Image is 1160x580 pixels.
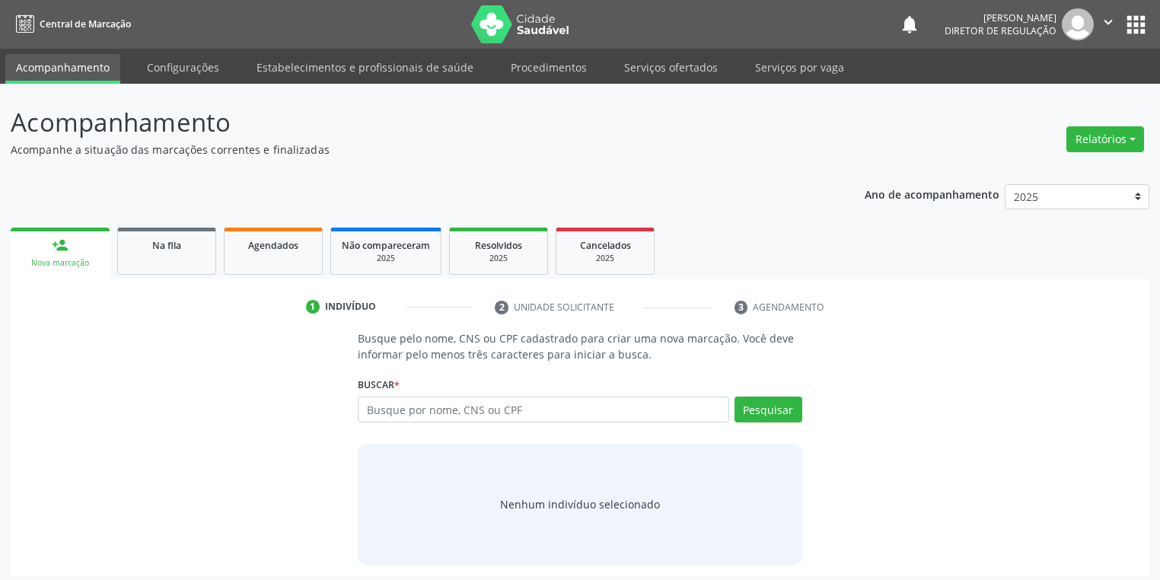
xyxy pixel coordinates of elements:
button: Pesquisar [735,397,802,422]
div: Nova marcação [21,257,99,269]
button:  [1094,8,1123,40]
div: [PERSON_NAME] [945,11,1056,24]
a: Estabelecimentos e profissionais de saúde [246,54,484,81]
a: Serviços ofertados [613,54,728,81]
p: Ano de acompanhamento [865,184,999,203]
div: Nenhum indivíduo selecionado [500,496,660,512]
span: Não compareceram [342,239,430,252]
a: Procedimentos [500,54,598,81]
span: Resolvidos [475,239,522,252]
span: Na fila [152,239,181,252]
button: apps [1123,11,1149,38]
p: Acompanhe a situação das marcações correntes e finalizadas [11,142,808,158]
div: 2025 [460,253,537,264]
div: person_add [52,237,69,253]
img: img [1062,8,1094,40]
div: 2025 [342,253,430,264]
span: Agendados [248,239,298,252]
div: 1 [306,300,320,314]
button: notifications [899,14,920,35]
span: Diretor de regulação [945,24,1056,37]
div: Indivíduo [325,300,376,314]
a: Acompanhamento [5,54,120,84]
span: Central de Marcação [40,18,131,30]
i:  [1100,14,1117,30]
a: Central de Marcação [11,11,131,37]
span: Cancelados [580,239,631,252]
button: Relatórios [1066,126,1144,152]
input: Busque por nome, CNS ou CPF [358,397,729,422]
p: Busque pelo nome, CNS ou CPF cadastrado para criar uma nova marcação. Você deve informar pelo men... [358,330,802,362]
p: Acompanhamento [11,104,808,142]
div: 2025 [567,253,643,264]
a: Configurações [136,54,230,81]
a: Serviços por vaga [744,54,855,81]
label: Buscar [358,373,400,397]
